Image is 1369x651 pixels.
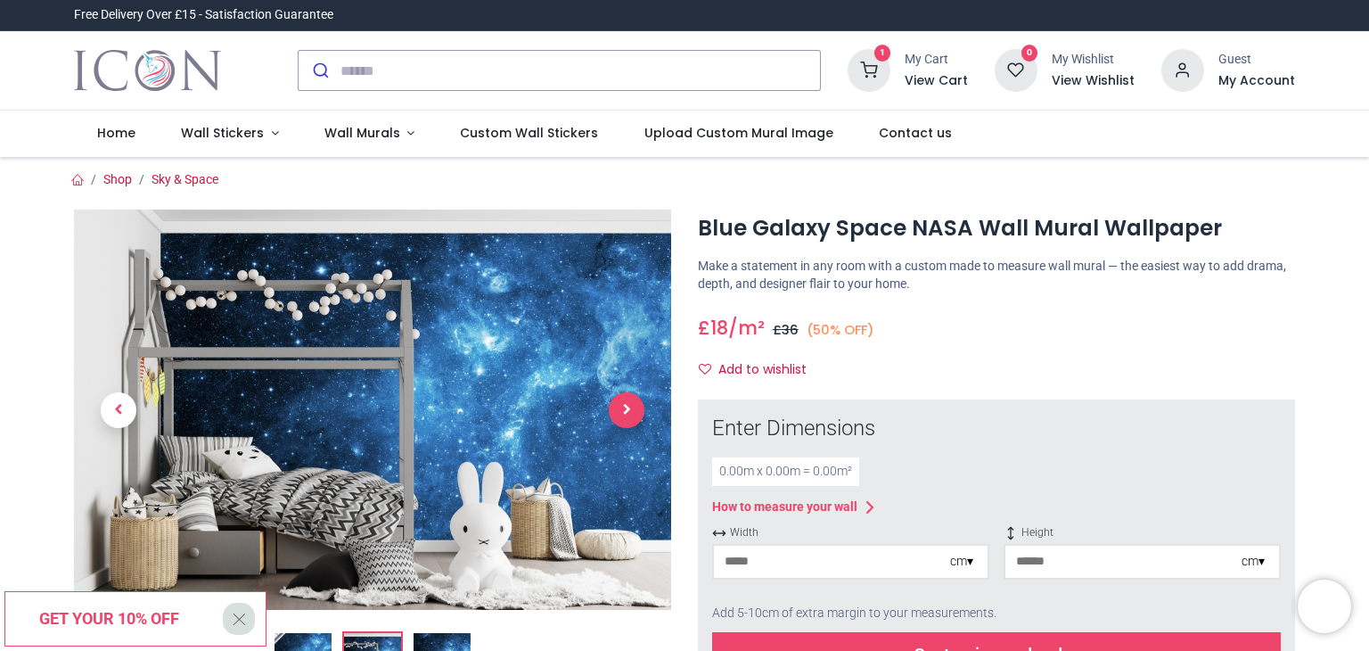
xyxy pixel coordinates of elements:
[905,72,968,90] a: View Cart
[1218,72,1295,90] a: My Account
[644,124,833,142] span: Upload Custom Mural Image
[905,51,968,69] div: My Cart
[152,172,218,186] a: Sky & Space
[773,321,799,339] span: £
[712,457,859,486] div: 0.00 m x 0.00 m = 0.00 m²
[712,499,857,516] div: How to measure your wall
[728,315,765,341] span: /m²
[1052,51,1135,69] div: My Wishlist
[460,124,598,142] span: Custom Wall Stickers
[299,51,340,90] button: Submit
[698,315,728,341] span: £
[301,111,438,157] a: Wall Murals
[699,363,711,375] i: Add to wishlist
[782,321,799,339] span: 36
[74,6,333,24] div: Free Delivery Over £15 - Satisfaction Guarantee
[698,213,1295,243] h1: Blue Galaxy Space NASA Wall Mural Wallpaper
[1242,553,1265,571] div: cm ▾
[158,111,301,157] a: Wall Stickers
[101,392,136,428] span: Previous
[921,6,1295,24] iframe: Customer reviews powered by Trustpilot
[710,315,728,341] span: 18
[74,45,221,95] img: Icon Wall Stickers
[698,258,1295,293] p: Make a statement in any room with a custom made to measure wall mural — the easiest way to add dr...
[950,553,973,571] div: cm ▾
[103,172,132,186] a: Shop
[698,355,822,385] button: Add to wishlistAdd to wishlist
[879,124,952,142] span: Contact us
[1218,51,1295,69] div: Guest
[1298,580,1351,633] iframe: Brevo live chat
[848,62,890,77] a: 1
[582,269,671,549] a: Next
[609,392,644,428] span: Next
[74,269,163,549] a: Previous
[324,124,400,142] span: Wall Murals
[1052,72,1135,90] a: View Wishlist
[97,124,135,142] span: Home
[874,45,891,62] sup: 1
[74,45,221,95] a: Logo of Icon Wall Stickers
[995,62,1037,77] a: 0
[712,525,989,540] span: Width
[712,594,1281,633] div: Add 5-10cm of extra margin to your measurements.
[74,210,671,610] img: WS-47592-02
[712,414,1281,444] div: Enter Dimensions
[1004,525,1281,540] span: Height
[181,124,264,142] span: Wall Stickers
[1021,45,1038,62] sup: 0
[807,321,874,340] small: (50% OFF)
